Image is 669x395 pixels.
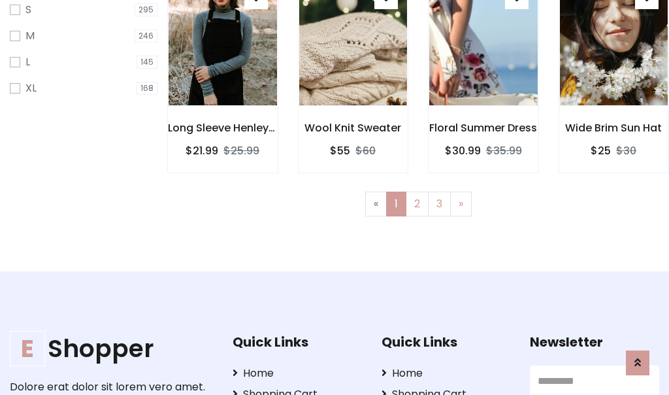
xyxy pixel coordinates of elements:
[382,366,511,381] a: Home
[25,28,35,44] label: M
[135,29,157,43] span: 246
[168,122,278,134] h6: Long Sleeve Henley T-Shirt
[25,54,30,70] label: L
[355,143,376,158] del: $60
[186,145,218,157] h6: $21.99
[386,192,406,216] a: 1
[10,334,212,364] h1: Shopper
[25,80,37,96] label: XL
[530,334,659,350] h5: Newsletter
[299,122,408,134] h6: Wool Knit Sweater
[10,331,45,366] span: E
[428,192,451,216] a: 3
[559,122,669,134] h6: Wide Brim Sun Hat
[445,145,481,157] h6: $30.99
[137,56,157,69] span: 145
[382,334,511,350] h5: Quick Links
[429,122,538,134] h6: Floral Summer Dress
[223,143,259,158] del: $25.99
[591,145,611,157] h6: $25
[137,82,157,95] span: 168
[459,196,463,211] span: »
[330,145,350,157] h6: $55
[486,143,522,158] del: $35.99
[233,334,362,350] h5: Quick Links
[135,3,157,16] span: 295
[10,334,212,364] a: EShopper
[25,2,31,18] label: S
[450,192,472,216] a: Next
[406,192,429,216] a: 2
[233,366,362,381] a: Home
[616,143,636,158] del: $30
[177,192,659,216] nav: Page navigation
